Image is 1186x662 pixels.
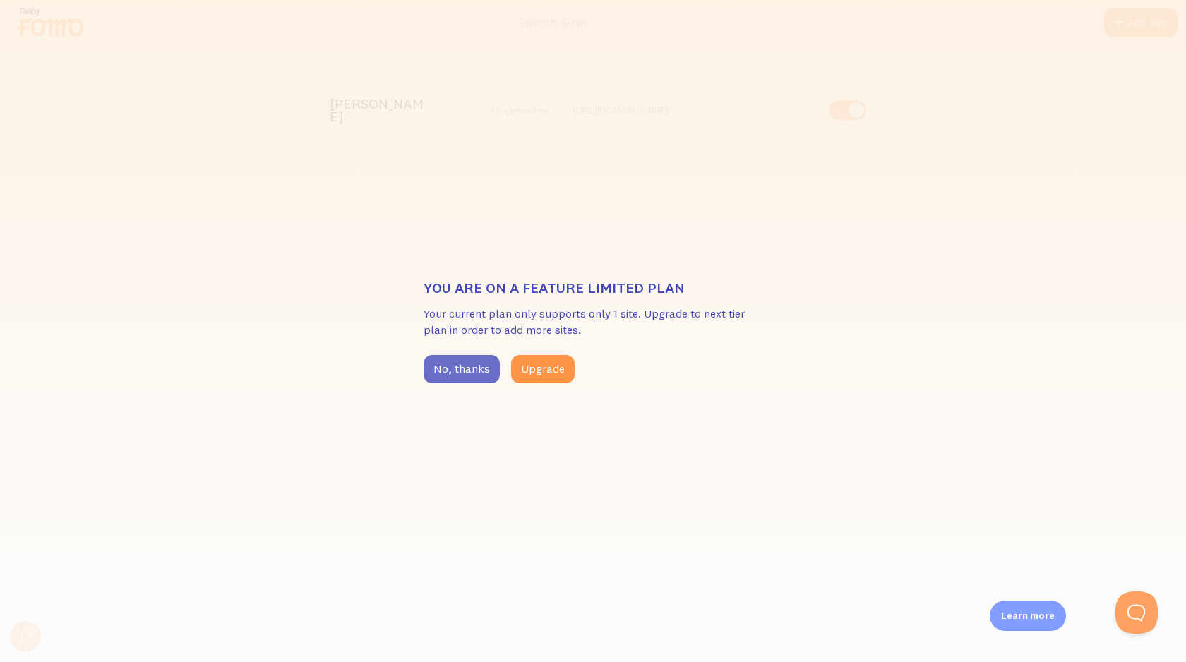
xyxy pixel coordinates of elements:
p: Your current plan only supports only 1 site. Upgrade to next tier plan in order to add more sites. [424,306,762,338]
button: No, thanks [424,355,500,383]
iframe: Help Scout Beacon - Open [1115,591,1158,634]
button: Upgrade [511,355,575,383]
p: Learn more [1001,609,1055,622]
h3: You are on a feature limited plan [424,279,762,297]
div: Learn more [990,601,1066,631]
